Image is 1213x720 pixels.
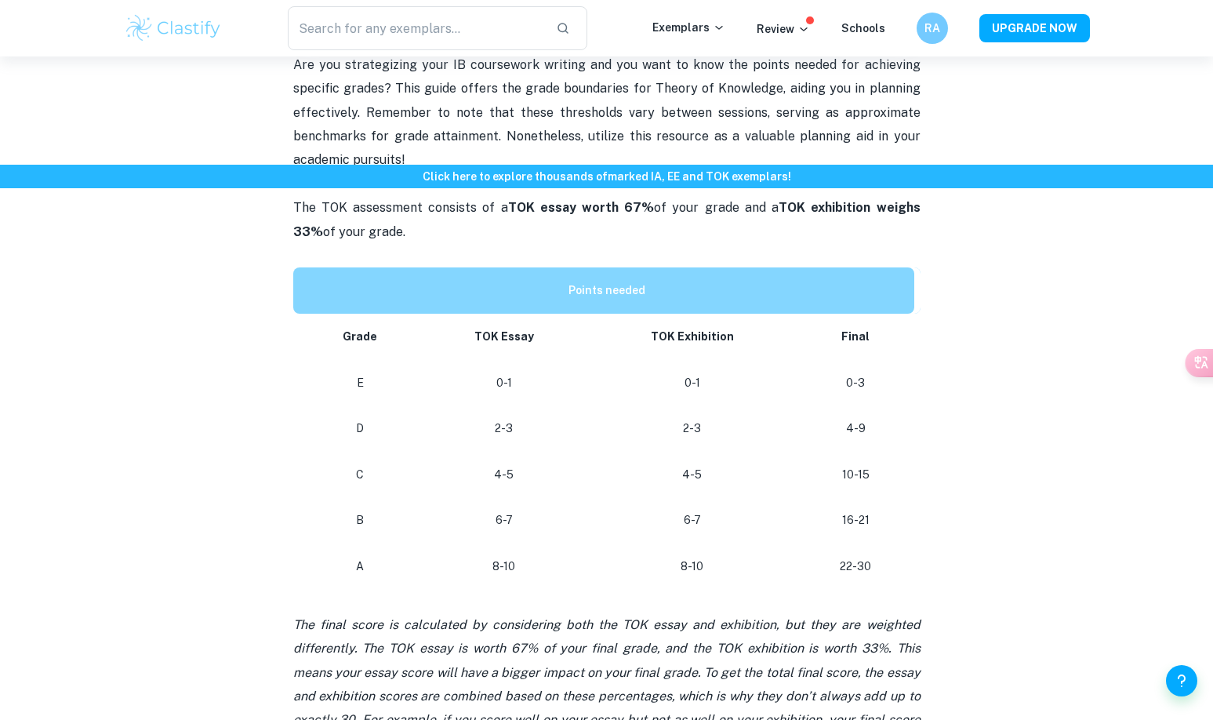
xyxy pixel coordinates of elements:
input: Search for any exemplars... [288,6,544,50]
strong: Final [841,330,870,343]
p: A [312,556,409,577]
p: 0-1 [599,373,785,394]
button: Help and Feedback [1166,665,1197,696]
p: 0-3 [810,373,901,394]
strong: Grade [343,330,377,343]
p: 4-9 [810,418,901,439]
p: Points needed [312,280,902,301]
strong: TOK Exhibition [651,330,734,343]
p: 16-21 [810,510,901,531]
p: 10-15 [810,464,901,485]
p: 2-3 [434,418,574,439]
p: The TOK assessment consists of a of your grade and a of your grade. [293,196,921,267]
strong: TOK essay worth 67% [508,200,655,215]
p: 6-7 [434,510,574,531]
p: B [312,510,409,531]
p: Review [757,20,810,38]
p: D [312,418,409,439]
p: 8-10 [599,556,785,577]
h6: Click here to explore thousands of marked IA, EE and TOK exemplars ! [3,168,1210,185]
button: UPGRADE NOW [979,14,1090,42]
p: C [312,464,409,485]
a: Schools [841,22,885,35]
p: 0-1 [434,373,574,394]
p: Are you strategizing your IB coursework writing and you want to know the points needed for achiev... [293,53,921,196]
p: 4-5 [434,464,574,485]
p: 6-7 [599,510,785,531]
p: 2-3 [599,418,785,439]
img: Clastify logo [124,13,223,44]
h6: RA [923,20,941,37]
p: 22-30 [810,556,901,577]
p: Exemplars [652,19,725,36]
p: E [312,373,409,394]
p: 4-5 [599,464,785,485]
strong: TOK Essay [474,330,534,343]
p: 8-10 [434,556,574,577]
strong: TOK exhibition weighs 33% [293,200,921,238]
button: RA [917,13,948,44]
